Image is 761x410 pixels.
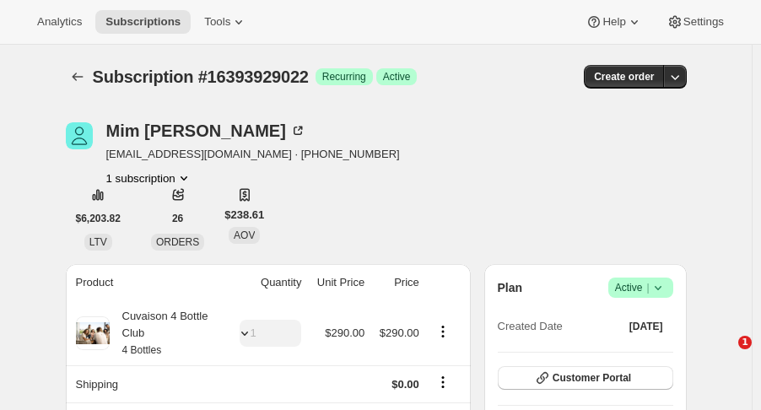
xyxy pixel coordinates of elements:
[738,336,752,349] span: 1
[602,15,625,29] span: Help
[498,279,523,296] h2: Plan
[66,365,229,402] th: Shipping
[93,67,309,86] span: Subscription #16393929022
[106,170,192,186] button: Product actions
[704,336,744,376] iframe: Intercom live chat
[110,308,224,359] div: Cuvaison 4 Bottle Club
[391,378,419,391] span: $0.00
[234,229,255,241] span: AOV
[325,326,364,339] span: $290.00
[156,236,199,248] span: ORDERS
[194,10,257,34] button: Tools
[584,65,664,89] button: Create order
[172,212,183,225] span: 26
[429,322,456,341] button: Product actions
[228,264,306,301] th: Quantity
[553,371,631,385] span: Customer Portal
[498,366,673,390] button: Customer Portal
[683,15,724,29] span: Settings
[76,212,121,225] span: $6,203.82
[95,10,191,34] button: Subscriptions
[224,207,264,224] span: $238.61
[594,70,654,84] span: Create order
[27,10,92,34] button: Analytics
[656,10,734,34] button: Settings
[66,207,131,230] button: $6,203.82
[429,373,456,391] button: Shipping actions
[106,146,400,163] span: [EMAIL_ADDRESS][DOMAIN_NAME] · [PHONE_NUMBER]
[122,344,162,356] small: 4 Bottles
[162,207,193,230] button: 26
[383,70,411,84] span: Active
[322,70,366,84] span: Recurring
[106,122,306,139] div: Mim [PERSON_NAME]
[498,318,563,335] span: Created Date
[380,326,419,339] span: $290.00
[66,122,93,149] span: Mim Flynn
[615,279,667,296] span: Active
[646,281,649,294] span: |
[37,15,82,29] span: Analytics
[306,264,370,301] th: Unit Price
[89,236,107,248] span: LTV
[575,10,652,34] button: Help
[619,315,673,338] button: [DATE]
[370,264,424,301] th: Price
[66,264,229,301] th: Product
[66,65,89,89] button: Subscriptions
[204,15,230,29] span: Tools
[105,15,181,29] span: Subscriptions
[629,320,663,333] span: [DATE]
